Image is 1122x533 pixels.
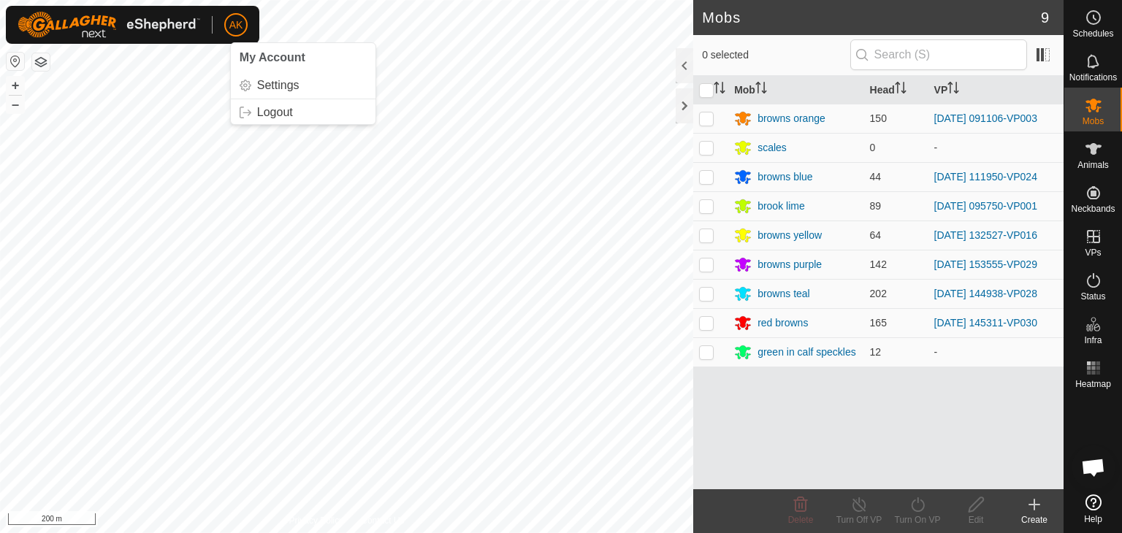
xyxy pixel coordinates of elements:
[895,84,907,96] p-sorticon: Activate to sort
[18,12,200,38] img: Gallagher Logo
[870,200,882,212] span: 89
[947,513,1005,526] div: Edit
[870,288,887,299] span: 202
[934,317,1037,329] a: [DATE] 145311-VP030
[864,76,928,104] th: Head
[928,337,1064,367] td: -
[728,76,863,104] th: Mob
[1072,445,1115,489] div: Open chat
[1077,161,1109,169] span: Animals
[870,229,882,241] span: 64
[947,84,959,96] p-sorticon: Activate to sort
[934,229,1037,241] a: [DATE] 132527-VP016
[240,51,305,64] span: My Account
[1075,380,1111,388] span: Heatmap
[788,515,814,525] span: Delete
[870,258,887,270] span: 142
[1064,488,1122,529] a: Help
[928,133,1064,162] td: -
[714,84,725,96] p-sorticon: Activate to sort
[1069,73,1117,82] span: Notifications
[702,9,1041,26] h2: Mobs
[1072,29,1113,38] span: Schedules
[757,140,787,156] div: scales
[231,101,375,124] a: Logout
[934,200,1037,212] a: [DATE] 095750-VP001
[257,107,293,118] span: Logout
[757,286,810,302] div: browns teal
[289,514,344,527] a: Privacy Policy
[1085,248,1101,257] span: VPs
[934,171,1037,183] a: [DATE] 111950-VP024
[231,74,375,97] a: Settings
[928,76,1064,104] th: VP
[32,53,50,71] button: Map Layers
[934,112,1037,124] a: [DATE] 091106-VP003
[1084,515,1102,524] span: Help
[702,47,850,63] span: 0 selected
[7,77,24,94] button: +
[361,514,404,527] a: Contact Us
[757,169,813,185] div: browns blue
[1005,513,1064,526] div: Create
[870,142,876,153] span: 0
[257,80,299,91] span: Settings
[870,171,882,183] span: 44
[1041,7,1049,28] span: 9
[757,257,822,272] div: browns purple
[1080,292,1105,301] span: Status
[1083,117,1104,126] span: Mobs
[757,228,822,243] div: browns yellow
[830,513,888,526] div: Turn Off VP
[757,315,808,331] div: red browns
[888,513,947,526] div: Turn On VP
[757,345,856,360] div: green in calf speckles
[850,39,1027,70] input: Search (S)
[870,346,882,358] span: 12
[934,258,1037,270] a: [DATE] 153555-VP029
[755,84,767,96] p-sorticon: Activate to sort
[757,111,825,126] div: browns orange
[7,53,24,70] button: Reset Map
[934,288,1037,299] a: [DATE] 144938-VP028
[870,112,887,124] span: 150
[7,96,24,113] button: –
[1084,336,1102,345] span: Infra
[757,199,805,214] div: brook lime
[229,18,243,33] span: AK
[1071,204,1115,213] span: Neckbands
[870,317,887,329] span: 165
